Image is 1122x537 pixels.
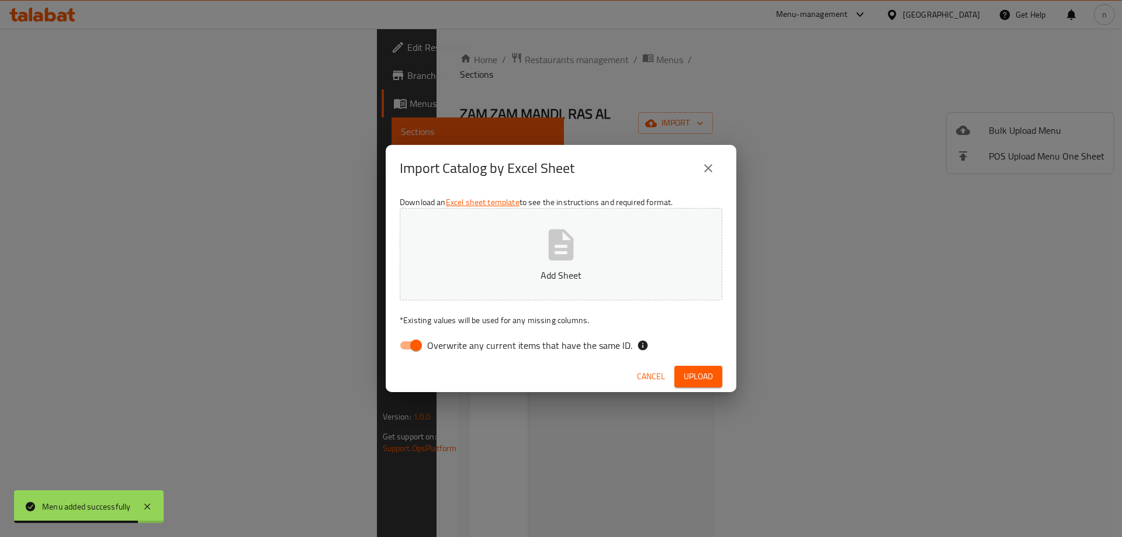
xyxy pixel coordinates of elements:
[42,500,131,513] div: Menu added successfully
[684,369,713,384] span: Upload
[400,208,722,300] button: Add Sheet
[632,366,670,387] button: Cancel
[674,366,722,387] button: Upload
[400,159,574,178] h2: Import Catalog by Excel Sheet
[446,195,520,210] a: Excel sheet template
[418,268,704,282] p: Add Sheet
[427,338,632,352] span: Overwrite any current items that have the same ID.
[386,192,736,361] div: Download an to see the instructions and required format.
[637,369,665,384] span: Cancel
[694,154,722,182] button: close
[400,314,722,326] p: Existing values will be used for any missing columns.
[637,339,649,351] svg: If the overwrite option isn't selected, then the items that match an existing ID will be ignored ...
